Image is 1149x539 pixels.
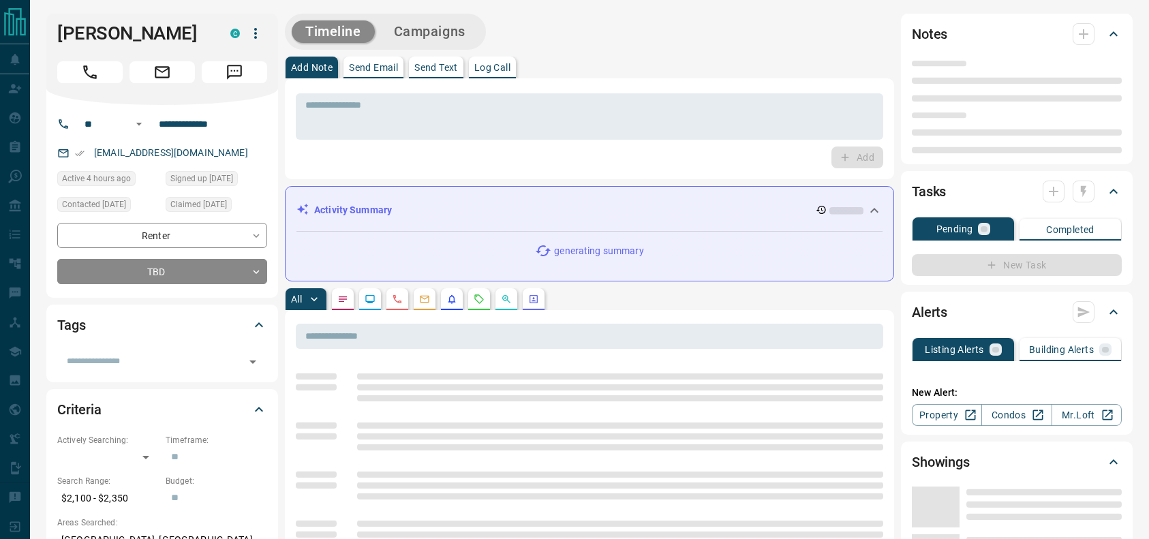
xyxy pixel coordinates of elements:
div: Renter [57,223,267,248]
div: Tasks [912,175,1122,208]
p: Areas Searched: [57,517,267,529]
div: Wed Aug 13 2025 [57,171,159,190]
p: All [291,294,302,304]
h2: Tasks [912,181,946,202]
h2: Notes [912,23,947,45]
p: Send Email [349,63,398,72]
h2: Alerts [912,301,947,323]
p: Budget: [166,475,267,487]
a: Mr.Loft [1052,404,1122,426]
p: Listing Alerts [925,345,984,354]
button: Open [243,352,262,371]
span: Call [57,61,123,83]
button: Open [131,116,147,132]
svg: Calls [392,294,403,305]
span: Signed up [DATE] [170,172,233,185]
svg: Lead Browsing Activity [365,294,376,305]
h2: Showings [912,451,970,473]
div: Fri Aug 08 2025 [166,171,267,190]
button: Timeline [292,20,375,43]
svg: Notes [337,294,348,305]
span: Active 4 hours ago [62,172,131,185]
svg: Emails [419,294,430,305]
a: Condos [981,404,1052,426]
span: Contacted [DATE] [62,198,126,211]
span: Claimed [DATE] [170,198,227,211]
div: Criteria [57,393,267,426]
div: Notes [912,18,1122,50]
h2: Tags [57,314,85,336]
svg: Email Verified [75,149,85,158]
svg: Requests [474,294,485,305]
p: Pending [936,224,973,234]
div: Alerts [912,296,1122,328]
p: generating summary [554,244,643,258]
button: Campaigns [380,20,479,43]
div: Fri Aug 08 2025 [57,197,159,216]
svg: Listing Alerts [446,294,457,305]
div: Tags [57,309,267,341]
div: Activity Summary [296,198,883,223]
span: Email [129,61,195,83]
p: Activity Summary [314,203,392,217]
div: Showings [912,446,1122,478]
a: [EMAIL_ADDRESS][DOMAIN_NAME] [94,147,248,158]
p: Completed [1046,225,1094,234]
p: Search Range: [57,475,159,487]
span: Message [202,61,267,83]
a: Property [912,404,982,426]
p: Timeframe: [166,434,267,446]
h1: [PERSON_NAME] [57,22,210,44]
p: Building Alerts [1029,345,1094,354]
p: New Alert: [912,386,1122,400]
svg: Opportunities [501,294,512,305]
p: $2,100 - $2,350 [57,487,159,510]
h2: Criteria [57,399,102,420]
svg: Agent Actions [528,294,539,305]
p: Actively Searching: [57,434,159,446]
p: Log Call [474,63,510,72]
p: Send Text [414,63,458,72]
p: Add Note [291,63,333,72]
div: condos.ca [230,29,240,38]
div: Fri Aug 08 2025 [166,197,267,216]
div: TBD [57,259,267,284]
